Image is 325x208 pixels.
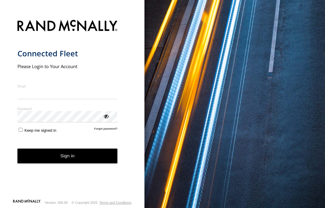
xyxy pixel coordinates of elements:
[103,113,109,119] div: ViewPassword
[17,84,118,88] label: Email
[17,49,118,58] h1: Connected Fleet
[17,19,118,34] img: Rand McNally
[17,149,118,163] button: Sign in
[72,201,132,204] div: © Copyright 2025 -
[24,128,56,133] span: Keep me signed in
[94,127,118,133] a: Forgot password?
[17,16,127,199] form: main
[45,201,68,204] div: Version: 306.00
[100,201,132,204] a: Terms and Conditions
[17,63,118,69] h2: Please Login to Your Account
[17,106,118,111] label: Password
[19,128,23,132] input: Keep me signed in
[13,200,41,206] a: Visit our Website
